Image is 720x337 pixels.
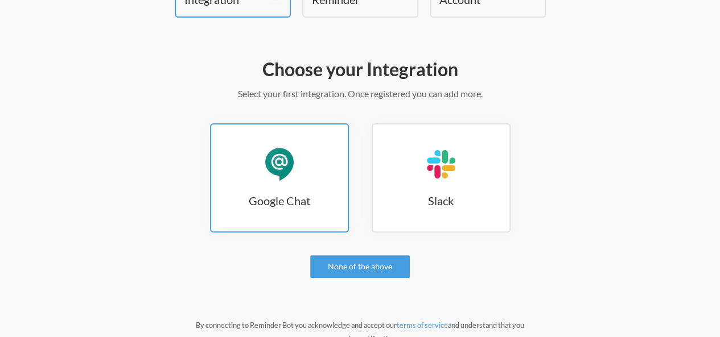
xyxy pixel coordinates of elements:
[397,321,448,330] a: terms of service
[34,57,686,81] h2: Choose your Integration
[310,255,410,278] a: None of the above
[34,87,686,101] p: Select your first integration. Once registered you can add more.
[373,193,509,209] h3: Slack
[211,193,348,209] h3: Google Chat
